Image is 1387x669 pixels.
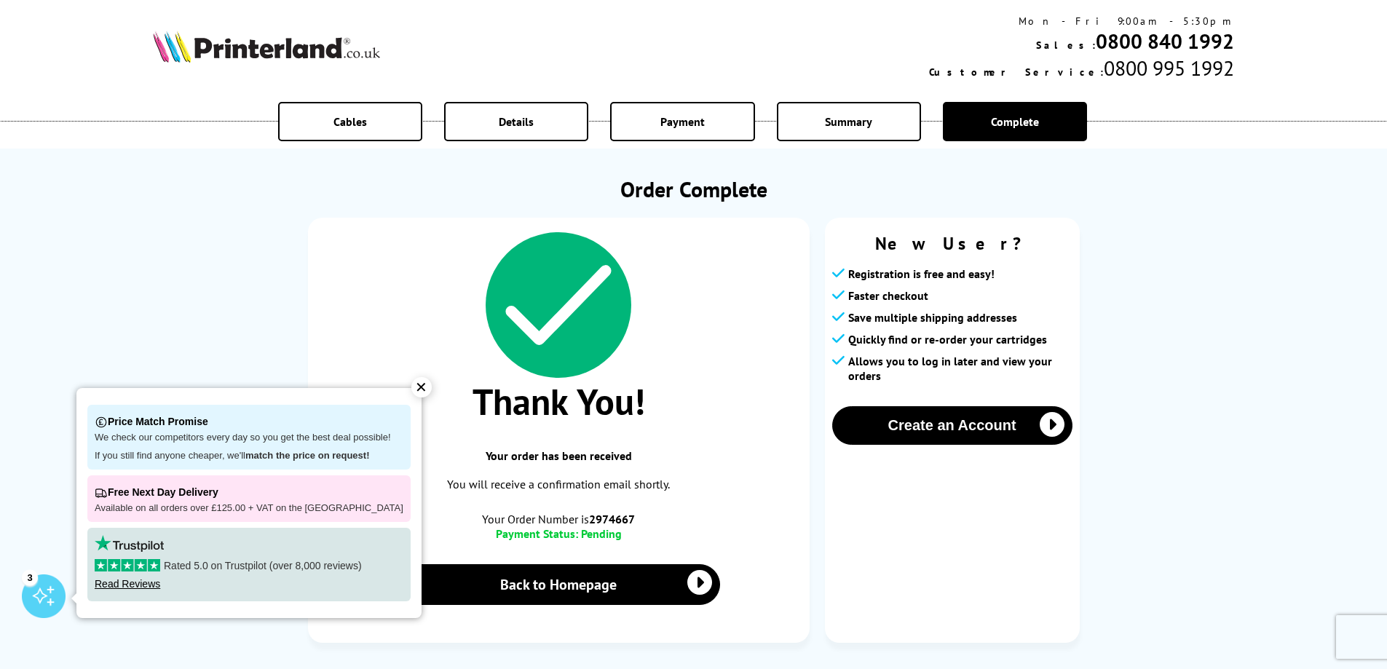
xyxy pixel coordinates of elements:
[411,377,432,397] div: ✕
[95,559,160,571] img: stars-5.svg
[848,332,1047,347] span: Quickly find or re-order your cartridges
[848,354,1072,383] span: Allows you to log in later and view your orders
[95,559,403,572] p: Rated 5.0 on Trustpilot (over 8,000 reviews)
[323,448,795,463] span: Your order has been received
[153,31,380,63] img: Printerland Logo
[848,288,928,303] span: Faster checkout
[1104,55,1234,82] span: 0800 995 1992
[1096,28,1234,55] a: 0800 840 1992
[496,526,578,541] span: Payment Status:
[848,266,995,281] span: Registration is free and easy!
[323,512,795,526] span: Your Order Number is
[991,114,1039,129] span: Complete
[95,412,403,432] p: Price Match Promise
[95,578,160,590] a: Read Reviews
[95,535,164,552] img: trustpilot rating
[660,114,705,129] span: Payment
[323,475,795,494] p: You will receive a confirmation email shortly.
[397,564,721,605] a: Back to Homepage
[323,378,795,425] span: Thank You!
[832,406,1072,445] button: Create an Account
[333,114,367,129] span: Cables
[929,66,1104,79] span: Customer Service:
[95,483,403,502] p: Free Next Day Delivery
[832,232,1072,255] span: New User?
[499,114,534,129] span: Details
[825,114,872,129] span: Summary
[308,175,1080,203] h1: Order Complete
[1036,39,1096,52] span: Sales:
[22,569,38,585] div: 3
[95,432,403,444] p: We check our competitors every day so you get the best deal possible!
[95,450,403,462] p: If you still find anyone cheaper, we'll
[245,450,369,461] strong: match the price on request!
[929,15,1234,28] div: Mon - Fri 9:00am - 5:30pm
[581,526,622,541] span: Pending
[848,310,1017,325] span: Save multiple shipping addresses
[589,512,635,526] b: 2974667
[95,502,403,515] p: Available on all orders over £125.00 + VAT on the [GEOGRAPHIC_DATA]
